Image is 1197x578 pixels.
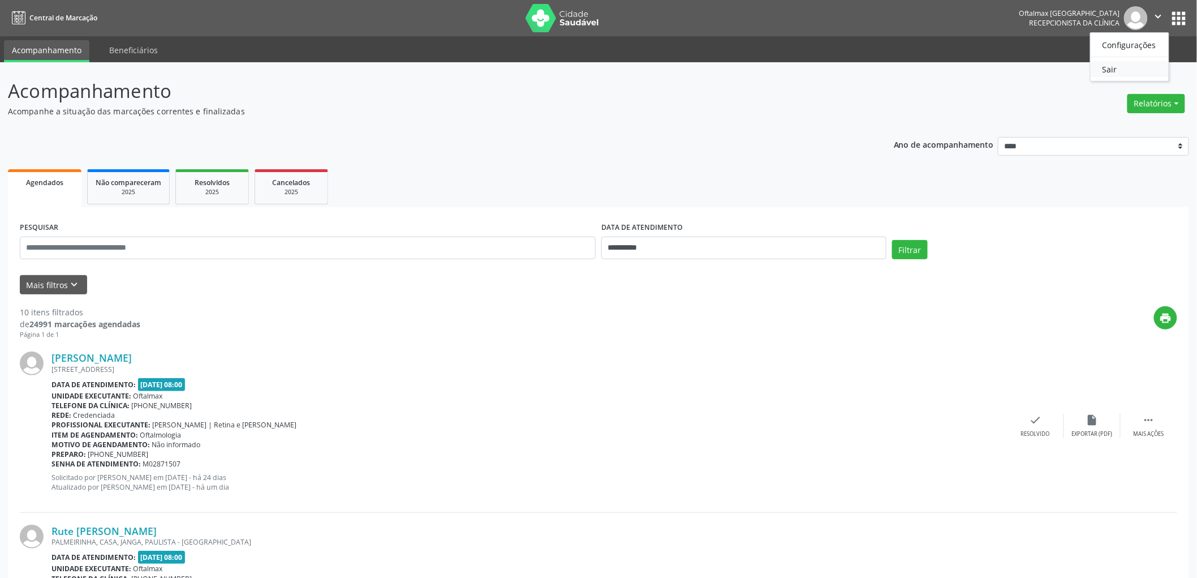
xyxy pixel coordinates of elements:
[1030,18,1120,28] span: Recepcionista da clínica
[51,401,130,410] b: Telefone da clínica:
[1152,10,1165,23] i: 
[20,219,58,237] label: PESQUISAR
[153,420,297,430] span: [PERSON_NAME] | Retina e [PERSON_NAME]
[51,391,131,401] b: Unidade executante:
[1091,37,1169,53] a: Configurações
[1148,6,1169,30] button: 
[51,459,141,469] b: Senha de atendimento:
[51,420,150,430] b: Profissional executante:
[20,352,44,375] img: img
[8,77,835,105] p: Acompanhamento
[29,13,97,23] span: Central de Marcação
[1143,414,1155,426] i: 
[1134,430,1164,438] div: Mais ações
[20,275,87,295] button: Mais filtroskeyboard_arrow_down
[1169,8,1189,28] button: apps
[51,473,1007,492] p: Solicitado por [PERSON_NAME] em [DATE] - há 24 dias Atualizado por [PERSON_NAME] em [DATE] - há u...
[138,378,186,391] span: [DATE] 08:00
[51,365,1007,374] div: [STREET_ADDRESS]
[8,8,97,27] a: Central de Marcação
[1021,430,1050,438] div: Resolvido
[20,330,140,340] div: Página 1 de 1
[138,551,186,564] span: [DATE] 08:00
[1019,8,1120,18] div: Oftalmax [GEOGRAPHIC_DATA]
[1160,312,1172,324] i: print
[132,401,192,410] span: [PHONE_NUMBER]
[1124,6,1148,30] img: img
[8,105,835,117] p: Acompanhe a situação das marcações correntes e finalizadas
[51,449,86,459] b: Preparo:
[1030,414,1042,426] i: check
[74,410,115,420] span: Credenciada
[1072,430,1113,438] div: Exportar (PDF)
[51,380,136,389] b: Data de atendimento:
[4,40,89,62] a: Acompanhamento
[184,188,240,196] div: 2025
[263,188,320,196] div: 2025
[96,188,161,196] div: 2025
[51,553,136,562] b: Data de atendimento:
[88,449,149,459] span: [PHONE_NUMBER]
[1127,94,1185,113] button: Relatórios
[143,459,181,469] span: M02871507
[273,178,311,187] span: Cancelados
[152,440,201,449] span: Não informado
[20,525,44,549] img: img
[20,306,140,318] div: 10 itens filtrados
[68,279,81,291] i: keyboard_arrow_down
[601,219,683,237] label: DATA DE ATENDIMENTO
[51,440,150,449] b: Motivo de agendamento:
[134,564,163,573] span: Oftalmax
[96,178,161,187] span: Não compareceram
[140,430,182,440] span: Oftalmologia
[1091,61,1169,77] a: Sair
[51,410,71,420] b: Rede:
[892,240,928,259] button: Filtrar
[51,352,132,364] a: [PERSON_NAME]
[1154,306,1177,329] button: print
[26,178,63,187] span: Agendados
[894,137,994,151] p: Ano de acompanhamento
[29,319,140,329] strong: 24991 marcações agendadas
[134,391,163,401] span: Oftalmax
[51,430,138,440] b: Item de agendamento:
[195,178,230,187] span: Resolvidos
[1090,32,1169,82] ul: 
[51,537,1007,547] div: PALMEIRINHA, CASA, JANGA, PAULISTA - [GEOGRAPHIC_DATA]
[101,40,166,60] a: Beneficiários
[51,564,131,573] b: Unidade executante:
[51,525,157,537] a: Rute [PERSON_NAME]
[1086,414,1099,426] i: insert_drive_file
[20,318,140,330] div: de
